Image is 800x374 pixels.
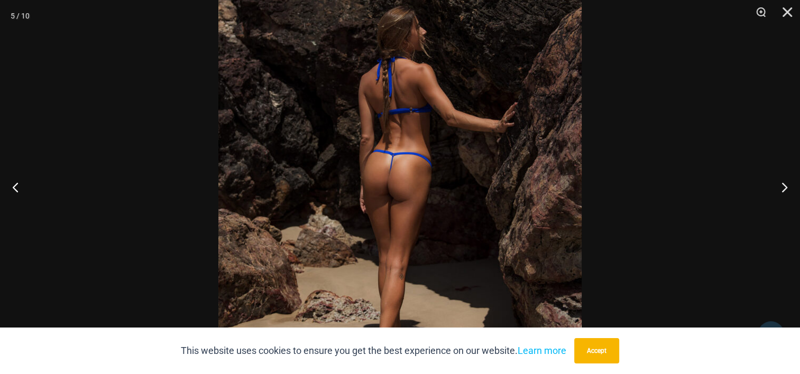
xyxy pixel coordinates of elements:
button: Accept [574,338,619,363]
div: 5 / 10 [11,8,30,24]
button: Next [760,161,800,213]
a: Learn more [518,345,566,356]
p: This website uses cookies to ensure you get the best experience on our website. [181,343,566,359]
